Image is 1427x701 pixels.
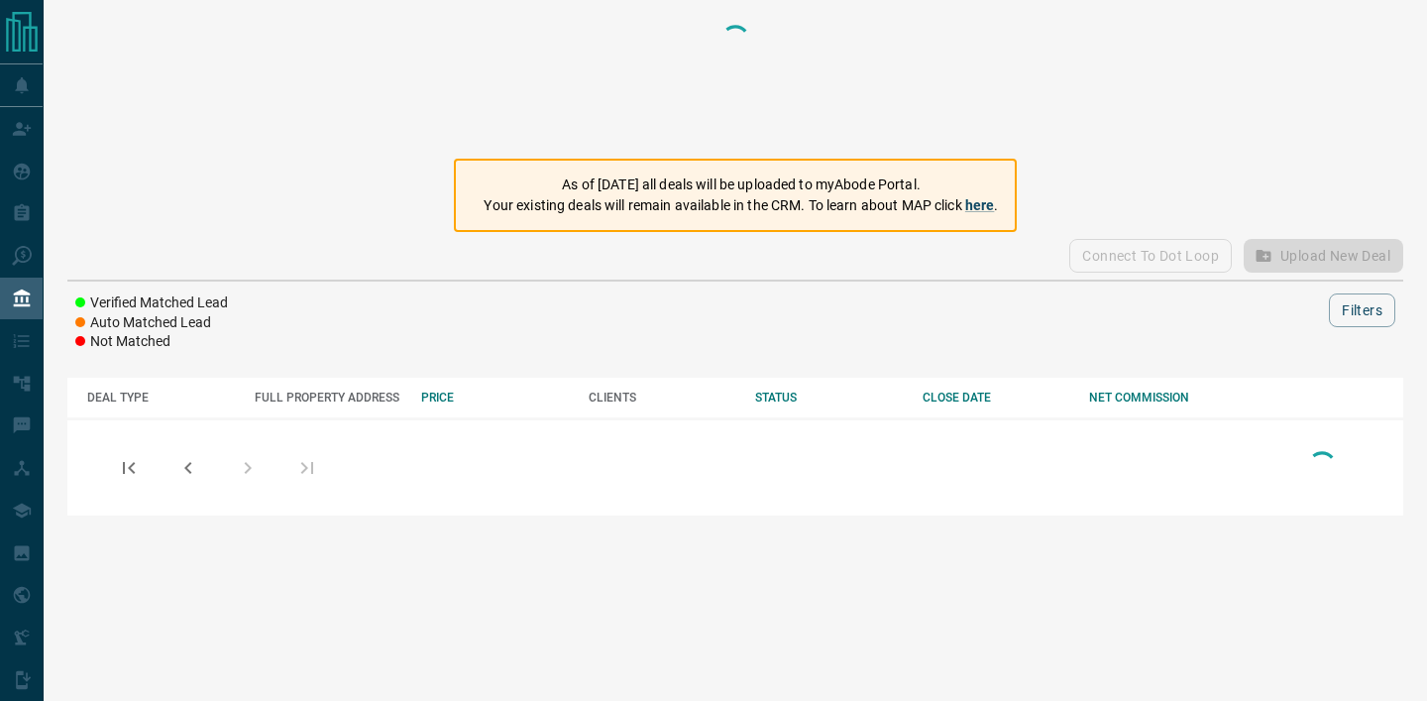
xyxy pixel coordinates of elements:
[421,391,569,405] div: PRICE
[1329,293,1395,327] button: Filters
[484,195,998,216] p: Your existing deals will remain available in the CRM. To learn about MAP click .
[965,197,995,213] a: here
[1302,446,1342,489] div: Loading
[75,332,228,352] li: Not Matched
[87,391,235,405] div: DEAL TYPE
[255,391,402,405] div: FULL PROPERTY ADDRESS
[75,313,228,333] li: Auto Matched Lead
[484,175,998,195] p: As of [DATE] all deals will be uploaded to myAbode Portal.
[1089,391,1237,405] div: NET COMMISSION
[755,391,903,405] div: STATUS
[715,20,755,139] div: Loading
[75,293,228,313] li: Verified Matched Lead
[589,391,736,405] div: CLIENTS
[923,391,1070,405] div: CLOSE DATE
